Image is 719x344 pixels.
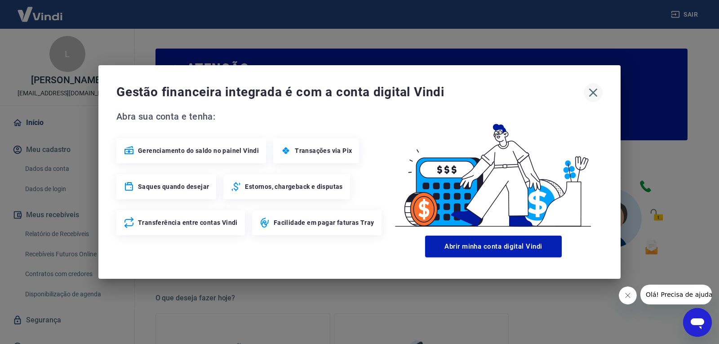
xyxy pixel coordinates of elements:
button: Abrir minha conta digital Vindi [425,236,562,257]
span: Estornos, chargeback e disputas [245,182,342,191]
span: Saques quando desejar [138,182,209,191]
span: Gestão financeira integrada é com a conta digital Vindi [116,83,584,101]
span: Gerenciamento do saldo no painel Vindi [138,146,259,155]
iframe: Mensagem da empresa [640,285,712,304]
span: Transações via Pix [295,146,352,155]
img: Good Billing [384,109,603,232]
iframe: Fechar mensagem [619,286,637,304]
iframe: Botão para abrir a janela de mensagens [683,308,712,337]
span: Facilidade em pagar faturas Tray [274,218,374,227]
span: Abra sua conta e tenha: [116,109,384,124]
span: Transferência entre contas Vindi [138,218,238,227]
span: Olá! Precisa de ajuda? [5,6,75,13]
